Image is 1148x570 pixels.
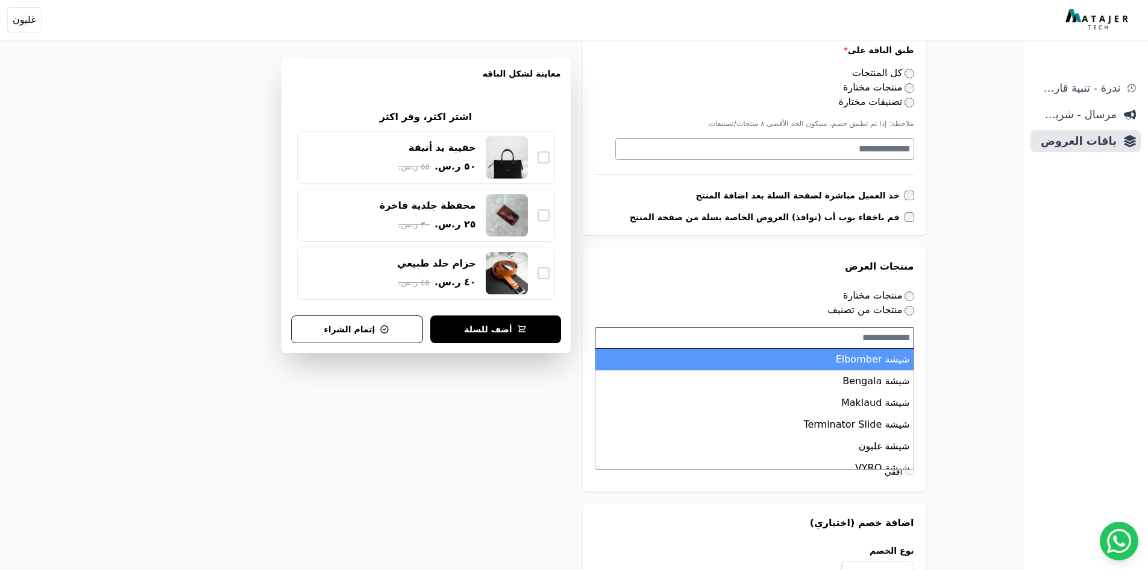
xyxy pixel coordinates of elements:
[595,392,914,414] li: شيشة Maklaud
[380,199,476,212] div: محفظة جلدية فاخرة
[696,189,905,201] label: خذ العميل مباشرة لصفحة السلة بعد اضافة المنتج
[595,393,914,402] div: إذا تم اختيار هذا الخيار، ستتم إضافة المنتجات تلقائيًا إلى السلة
[486,194,528,236] img: محفظة جلدية فاخرة
[595,331,911,345] textarea: Search
[595,370,914,392] li: شيشة Bengala
[595,349,914,370] li: شيشة Elbomber
[595,259,914,274] h3: منتجات العرض
[595,435,914,457] li: شيشة غليون
[905,465,914,475] input: أفقي
[398,218,430,231] span: ٣٠ ر.س.
[13,13,36,27] span: غليون
[7,7,42,33] button: غليون
[398,276,430,289] span: ٤٥ ر.س.
[486,252,528,294] img: حزام جلد طبيعي
[291,68,561,94] h3: معاينة لشكل الباقه
[905,69,914,78] input: كل المنتجات
[1035,106,1117,123] span: مرسال - شريط دعاية
[839,96,914,107] label: تصنيفات مختارة
[905,291,914,301] input: منتجات مختارة
[486,136,528,179] img: حقيبة يد أنيقة
[595,119,914,128] p: ملاحظة: إذا تم تطبيق خصم، سيكون الحد الأقصى ٨ منتجات/تصنيفات
[595,457,914,479] li: شيشة VYRO
[827,304,914,315] label: منتجات من تصنيف
[434,217,476,232] span: ٢٥ ر.س.
[905,306,914,315] input: منتجات من تصنيف
[841,545,914,557] label: نوع الخصم
[430,315,561,343] button: أضف للسلة
[843,81,914,93] label: منتجات مختارة
[1035,80,1120,97] span: ندرة - تنبية قارب علي النفاذ
[291,315,423,343] button: إتمام الشراء
[1035,133,1117,150] span: باقات العروض
[905,98,914,107] input: تصنيفات مختارة
[595,434,914,446] label: طريقة عرض المنتجات الاضافية
[843,290,914,301] label: منتجات مختارة
[1065,9,1131,31] img: MatajerTech Logo
[885,467,914,477] label: أفقي
[616,142,911,156] textarea: Search
[409,141,475,154] div: حقيبة يد أنيقة
[595,516,914,530] h3: اضافة خصم (اختياري)
[397,257,476,270] div: حزام جلد طبيعي
[630,211,905,223] label: قم باخفاء بوب أب (نوافذ) العروض الخاصة بسلة من صفحة المنتج
[852,67,914,78] label: كل المنتجات
[905,83,914,93] input: منتجات مختارة
[434,159,476,174] span: ٥٠ ر.س.
[595,44,914,56] label: طبق الباقة على
[398,160,430,173] span: ٥٥ ر.س.
[380,110,472,124] h2: اشتر اكثر، وفر اكثر
[595,414,914,435] li: شيشة Terminator Slide
[434,275,476,290] span: ٤٠ ر.س.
